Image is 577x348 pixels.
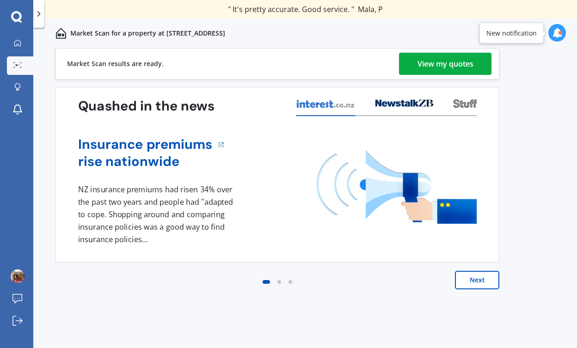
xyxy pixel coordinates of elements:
[417,53,473,75] div: View my quotes
[78,153,213,170] a: rise nationwide
[55,28,67,39] img: home-and-contents.b802091223b8502ef2dd.svg
[78,98,215,115] h3: Quashed in the news
[317,150,477,224] img: media image
[455,271,499,289] button: Next
[11,269,25,283] img: picture
[399,53,491,75] a: View my quotes
[486,29,537,38] div: New notification
[67,49,164,79] div: Market Scan results are ready.
[70,29,225,38] p: Market Scan for a property at [STREET_ADDRESS]
[78,136,213,153] a: Insurance premiums
[78,183,236,245] div: NZ insurance premiums had risen 34% over the past two years and people had "adapted to cope. Shop...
